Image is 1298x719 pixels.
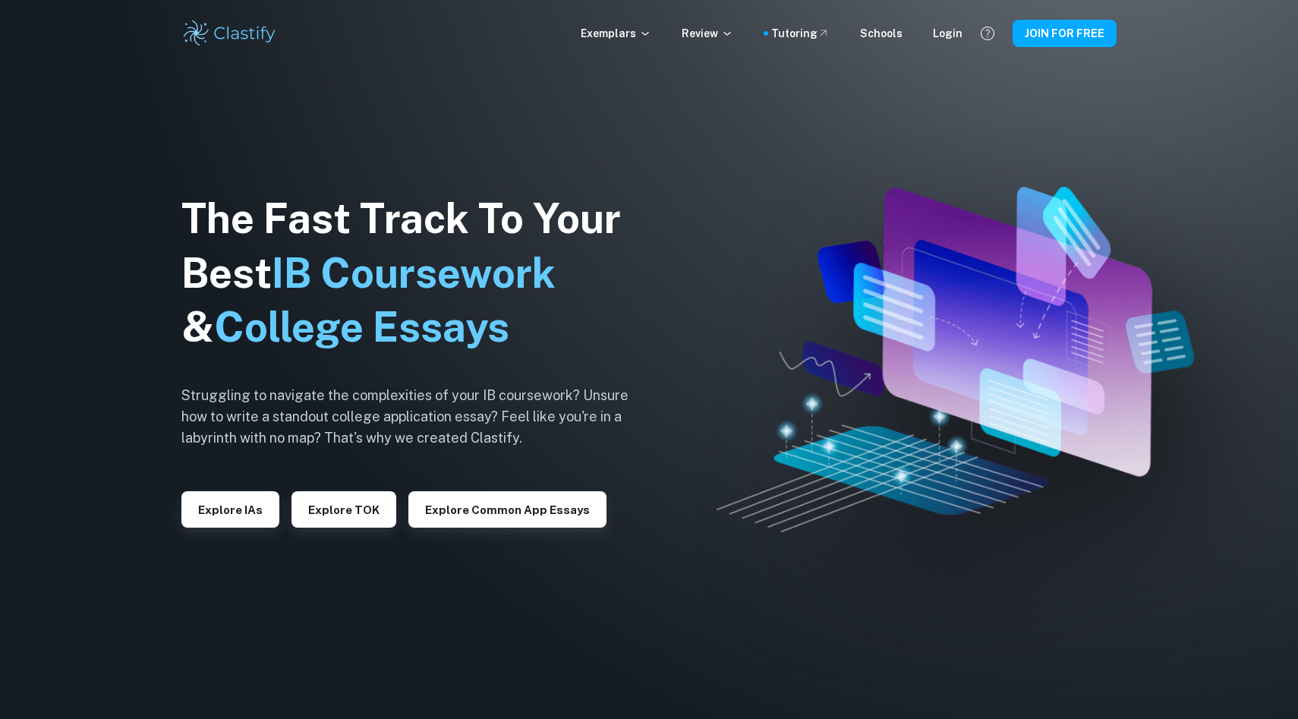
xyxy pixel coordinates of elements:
p: Exemplars [581,25,651,42]
p: Review [682,25,733,42]
button: Help and Feedback [975,20,1000,46]
button: Explore TOK [291,491,396,528]
h1: The Fast Track To Your Best & [181,191,652,355]
a: Schools [860,25,903,42]
a: Login [933,25,962,42]
button: Explore IAs [181,491,279,528]
a: Explore Common App essays [408,502,606,516]
img: Clastify logo [181,18,278,49]
img: Clastify hero [717,187,1194,532]
button: JOIN FOR FREE [1013,20,1117,47]
a: Tutoring [771,25,830,42]
a: Explore IAs [181,502,279,516]
span: College Essays [214,303,509,351]
h6: Struggling to navigate the complexities of your IB coursework? Unsure how to write a standout col... [181,385,652,449]
button: Explore Common App essays [408,491,606,528]
span: IB Coursework [272,249,556,297]
a: Explore TOK [291,502,396,516]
